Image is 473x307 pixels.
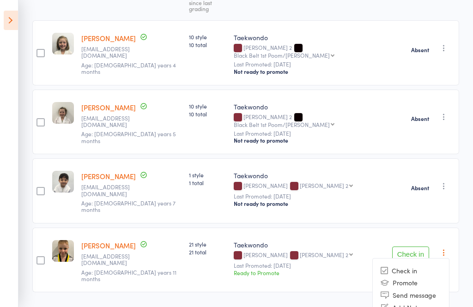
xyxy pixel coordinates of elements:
[234,269,384,277] div: Ready to Promote
[189,33,227,41] span: 10 style
[52,102,74,124] img: image1619764407.png
[81,61,176,75] span: Age: [DEMOGRAPHIC_DATA] years 4 months
[234,252,384,259] div: [PERSON_NAME]
[373,289,449,301] li: Send message
[234,182,384,190] div: [PERSON_NAME]
[52,240,74,262] img: image1647925039.png
[411,115,429,122] strong: Absent
[234,68,384,75] div: Not ready to promote
[234,171,384,180] div: Taekwondo
[189,41,227,48] span: 10 total
[81,130,176,144] span: Age: [DEMOGRAPHIC_DATA] years 5 months
[234,61,384,67] small: Last Promoted: [DATE]
[300,252,348,258] div: [PERSON_NAME] 2
[189,240,227,248] span: 21 style
[81,46,141,59] small: tjsbfam@gmail.com
[234,240,384,249] div: Taekwondo
[189,102,227,110] span: 10 style
[234,44,384,58] div: [PERSON_NAME] 2
[81,241,136,250] a: [PERSON_NAME]
[189,248,227,256] span: 21 total
[234,137,384,144] div: Not ready to promote
[300,182,348,188] div: [PERSON_NAME] 2
[234,262,384,269] small: Last Promoted: [DATE]
[81,184,141,197] small: m.nashiba@gmail.com
[189,110,227,118] span: 10 total
[234,33,384,42] div: Taekwondo
[234,130,384,137] small: Last Promoted: [DATE]
[373,277,449,289] li: Promote
[81,33,136,43] a: [PERSON_NAME]
[52,171,74,193] img: image1566602453.png
[234,193,384,199] small: Last Promoted: [DATE]
[234,52,330,58] div: Black Belt 1st Poom/[PERSON_NAME]
[81,102,136,112] a: [PERSON_NAME]
[81,268,176,283] span: Age: [DEMOGRAPHIC_DATA] years 11 months
[234,200,384,207] div: Not ready to promote
[189,171,227,179] span: 1 style
[234,114,384,127] div: [PERSON_NAME] 2
[81,171,136,181] a: [PERSON_NAME]
[411,46,429,54] strong: Absent
[81,199,176,213] span: Age: [DEMOGRAPHIC_DATA] years 7 months
[234,102,384,111] div: Taekwondo
[411,184,429,192] strong: Absent
[52,33,74,54] img: image1574658230.png
[189,179,227,187] span: 1 total
[234,121,330,127] div: Black Belt 1st Poom/[PERSON_NAME]
[81,115,141,128] small: milkymeeko@gmail.com
[392,247,429,261] button: Check in
[373,265,449,277] li: Check in
[81,253,141,266] small: jacinta20__@hotmail.com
